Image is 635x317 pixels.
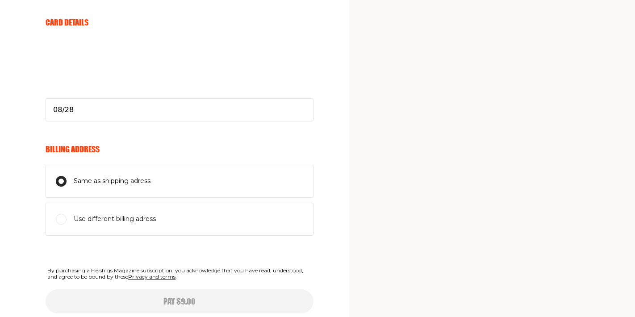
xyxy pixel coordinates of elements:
iframe: cvv [46,68,313,135]
input: Use different billing adress [56,214,67,225]
input: Same as shipping adress [56,176,67,187]
span: Use different billing adress [74,214,156,225]
input: Please enter a valid expiration date in the format MM/YY [46,98,313,121]
button: Pay $9.00 [46,289,313,313]
span: By purchasing a Fleishigs Magazine subscription, you acknowledge that you have read, understood, ... [46,266,313,282]
span: Same as shipping adress [74,176,150,187]
iframe: card [46,38,313,104]
h6: Card Details [46,17,313,27]
span: Pay $9.00 [163,297,196,305]
a: Privacy and terms [128,273,175,280]
h6: Billing Address [46,144,313,154]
